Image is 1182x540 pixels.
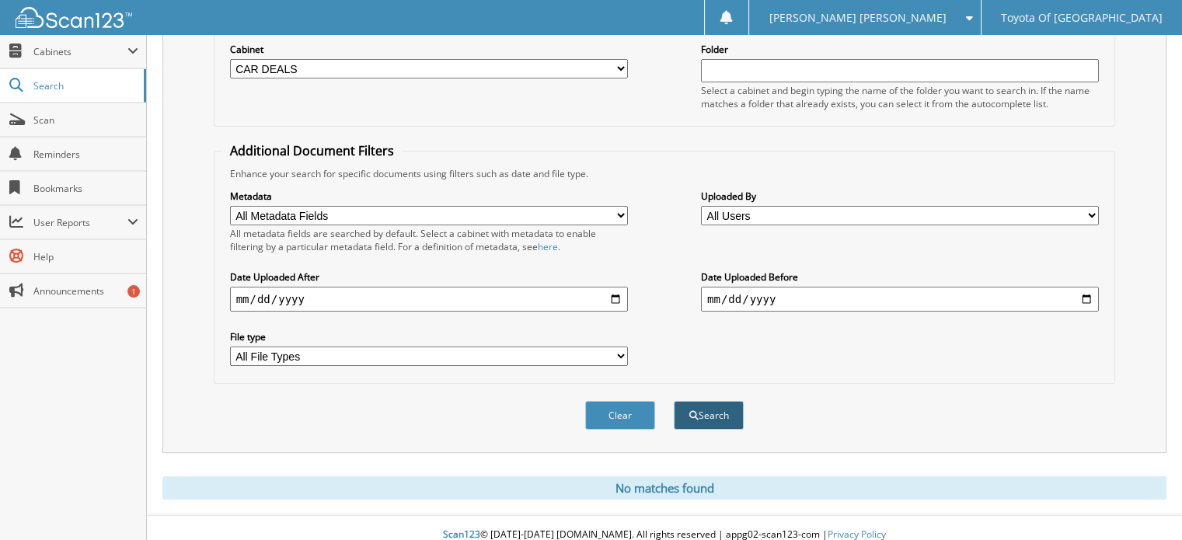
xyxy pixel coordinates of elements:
[701,43,1099,56] label: Folder
[33,45,127,58] span: Cabinets
[1001,13,1163,23] span: Toyota Of [GEOGRAPHIC_DATA]
[162,476,1166,500] div: No matches found
[222,167,1107,180] div: Enhance your search for specific documents using filters such as date and file type.
[230,270,628,284] label: Date Uploaded After
[33,216,127,229] span: User Reports
[701,270,1099,284] label: Date Uploaded Before
[769,13,946,23] span: [PERSON_NAME] [PERSON_NAME]
[538,240,558,253] a: here
[674,401,744,430] button: Search
[33,79,136,92] span: Search
[222,142,402,159] legend: Additional Document Filters
[230,190,628,203] label: Metadata
[127,285,140,298] div: 1
[230,227,628,253] div: All metadata fields are searched by default. Select a cabinet with metadata to enable filtering b...
[701,287,1099,312] input: end
[16,7,132,28] img: scan123-logo-white.svg
[33,113,138,127] span: Scan
[33,250,138,263] span: Help
[701,84,1099,110] div: Select a cabinet and begin typing the name of the folder you want to search in. If the name match...
[585,401,655,430] button: Clear
[33,182,138,195] span: Bookmarks
[230,330,628,343] label: File type
[230,287,628,312] input: start
[33,148,138,161] span: Reminders
[701,190,1099,203] label: Uploaded By
[230,43,628,56] label: Cabinet
[33,284,138,298] span: Announcements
